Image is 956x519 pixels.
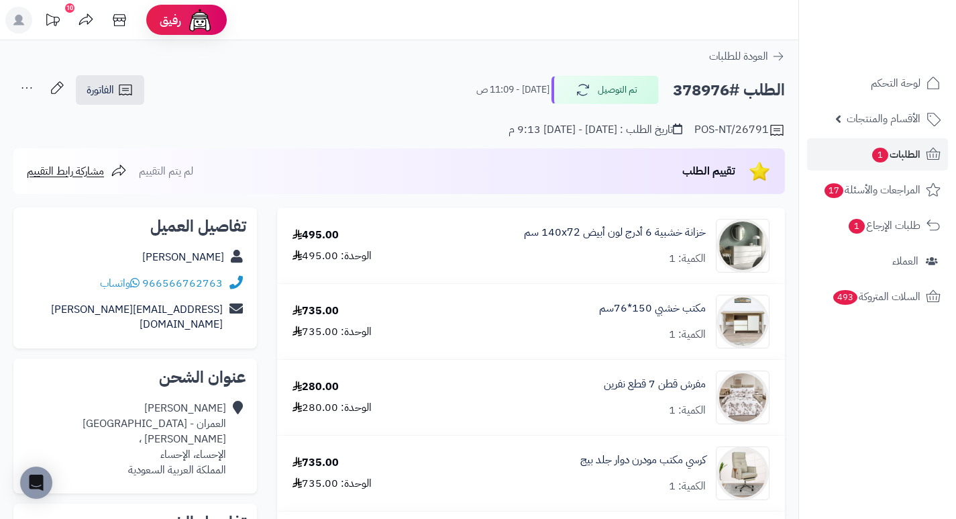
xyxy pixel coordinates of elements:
button: تم التوصيل [551,76,659,104]
img: 1746709299-1702541934053-68567865785768-1000x1000-90x90.jpg [716,219,769,273]
div: 280.00 [293,379,339,395]
div: 735.00 [293,455,339,471]
div: الكمية: 1 [669,403,706,418]
a: [EMAIL_ADDRESS][PERSON_NAME][DOMAIN_NAME] [51,301,223,333]
div: الوحدة: 495.00 [293,248,372,264]
span: الطلبات [871,145,920,164]
img: 1758456322-1-90x90.jpg [716,446,769,500]
img: 1742159525-1-90x90.jpg [716,295,769,348]
span: الفاتورة [87,82,114,98]
a: خزانة خشبية 6 أدرج لون أبيض 140x72 سم [524,225,706,240]
a: [PERSON_NAME] [142,249,224,265]
span: لم يتم التقييم [139,163,193,179]
a: واتساب [100,275,140,291]
div: [PERSON_NAME] العمران - [GEOGRAPHIC_DATA][PERSON_NAME] ، الإحساء، الإحساء المملكة العربية السعودية [24,401,226,477]
a: 966566762763 [142,275,223,291]
a: السلات المتروكة493 [807,281,948,313]
a: العودة للطلبات [709,48,785,64]
a: مفرش قطن 7 قطع نفرين [604,377,706,392]
span: المراجعات والأسئلة [823,181,920,199]
span: تقييم الطلب [682,163,735,179]
div: تاريخ الطلب : [DATE] - [DATE] 9:13 م [509,122,682,138]
a: تحديثات المنصة [36,7,69,37]
a: الطلبات1 [807,138,948,171]
span: العودة للطلبات [709,48,768,64]
span: العملاء [892,252,918,271]
img: logo-2.png [865,23,943,51]
a: المراجعات والأسئلة17 [807,174,948,206]
span: 1 [848,218,865,234]
span: لوحة التحكم [871,74,920,93]
span: 493 [833,289,858,305]
img: 1747310417-1-90x90.jpg [716,371,769,424]
a: مشاركة رابط التقييم [27,163,127,179]
div: الكمية: 1 [669,251,706,267]
h2: الطلب #378976 [673,77,785,104]
h2: تفاصيل العميل [24,218,246,234]
span: السلات المتروكة [832,287,920,306]
span: الأقسام والمنتجات [847,109,920,128]
div: الكمية: 1 [669,479,706,494]
span: 1 [871,147,889,163]
div: الكمية: 1 [669,327,706,342]
div: الوحدة: 280.00 [293,400,372,416]
img: ai-face.png [187,7,213,34]
a: مكتب خشبي 150*76سم [599,301,706,316]
h2: عنوان الشحن [24,369,246,385]
a: الفاتورة [76,75,144,105]
div: 10 [65,3,74,13]
div: الوحدة: 735.00 [293,476,372,491]
div: 735.00 [293,303,339,319]
div: POS-NT/26791 [694,122,785,138]
div: 495.00 [293,228,339,243]
a: العملاء [807,245,948,277]
div: الوحدة: 735.00 [293,324,372,340]
span: رفيق [160,12,181,28]
small: [DATE] - 11:09 ص [476,83,549,97]
span: مشاركة رابط التقييم [27,163,104,179]
a: طلبات الإرجاع1 [807,209,948,242]
a: كرسي مكتب مودرن دوار جلد بيج [580,453,706,468]
span: طلبات الإرجاع [847,216,920,235]
span: 17 [824,183,844,199]
a: لوحة التحكم [807,67,948,99]
div: Open Intercom Messenger [20,467,52,499]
